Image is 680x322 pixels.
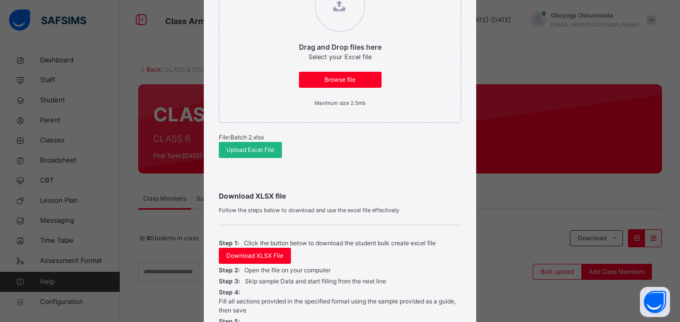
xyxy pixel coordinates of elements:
[226,145,274,154] span: Upload Excel File
[244,266,330,275] p: Open the file on your computer
[219,277,240,286] span: Step 3:
[244,239,436,248] p: Click the button below to download the student bulk create excel file
[245,277,386,286] p: Skip sample Data and start filling from the next line
[219,239,239,248] span: Step 1:
[640,287,670,317] button: Open asap
[219,133,461,142] p: File: Batch 2.xlsx
[306,75,374,84] span: Browse file
[314,100,366,106] small: Maximum size 2.5mb
[219,191,461,201] span: Download XLSX file
[219,288,240,297] span: Step 4:
[219,266,239,275] span: Step 2:
[219,206,461,215] span: Follow the steps below to download and use the excel file effectively
[226,251,283,260] span: Download XLSX File
[308,53,372,61] span: Select your Excel file
[219,297,461,315] p: Fill all sections provided in the specified format using the sample provided as a guide, then save
[299,42,382,52] p: Drag and Drop files here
